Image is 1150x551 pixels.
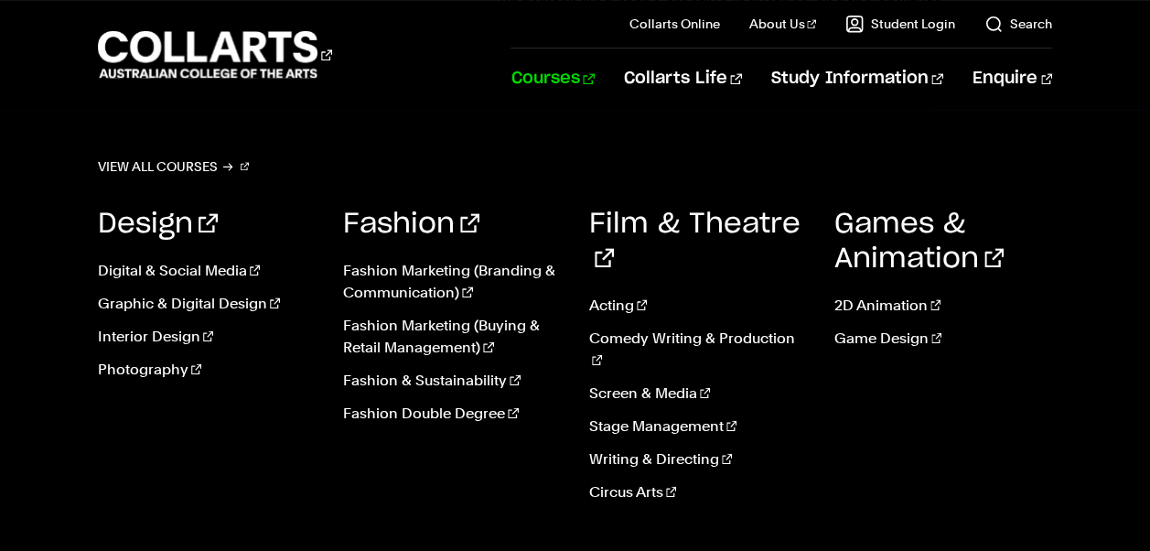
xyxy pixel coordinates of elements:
div: Go to homepage [98,28,332,81]
a: Student Login [845,15,955,33]
a: View all courses [98,154,250,179]
a: Search [984,15,1052,33]
a: 2D Animation [834,295,1052,317]
a: Games & Animation [834,211,1004,273]
a: Interior Design [98,326,316,348]
a: Film & Theatre [589,211,801,273]
a: Study Information [771,49,943,109]
a: Stage Management [589,416,807,438]
a: Game Design [834,328,1052,350]
a: Writing & Directing [589,448,807,470]
a: Digital & Social Media [98,260,316,282]
a: Acting [589,295,807,317]
a: About Us [749,15,817,33]
a: Fashion [343,211,479,238]
a: Screen & Media [589,383,807,405]
a: Comedy Writing & Production [589,328,807,372]
a: Fashion Double Degree [343,403,561,425]
a: Collarts Life [624,49,742,109]
a: Fashion Marketing (Buying & Retail Management) [343,315,561,359]
a: Photography [98,359,316,381]
a: Circus Arts [589,481,807,503]
a: Enquire [973,49,1052,109]
a: Courses [511,49,594,109]
a: Fashion Marketing (Branding & Communication) [343,260,561,304]
a: Fashion & Sustainability [343,370,561,392]
a: Graphic & Digital Design [98,293,316,315]
a: Design [98,211,218,238]
a: Collarts Online [629,15,720,33]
